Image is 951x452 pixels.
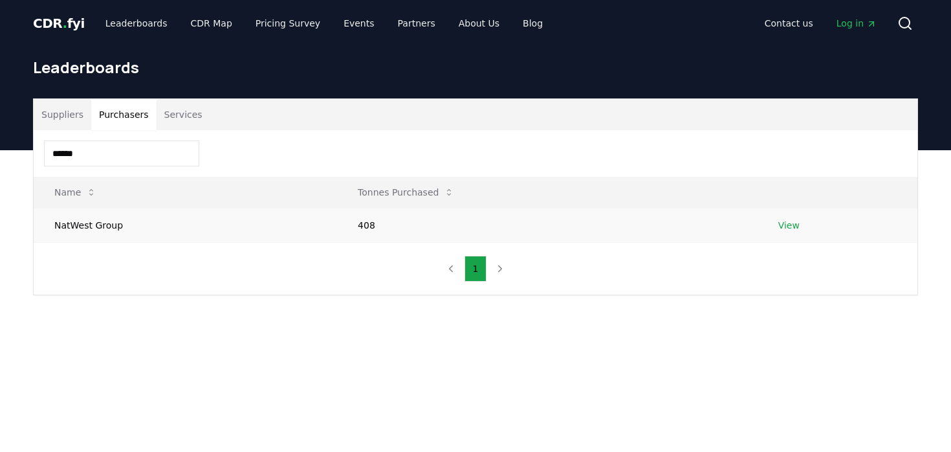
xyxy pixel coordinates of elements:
a: Contact us [754,12,824,35]
h1: Leaderboards [33,57,918,78]
nav: Main [754,12,887,35]
a: View [778,219,800,232]
a: CDR.fyi [33,14,85,32]
a: Partners [388,12,446,35]
button: Tonnes Purchased [347,179,465,205]
button: Suppliers [34,99,91,130]
a: CDR Map [180,12,243,35]
nav: Main [95,12,553,35]
button: Name [44,179,107,205]
button: Purchasers [91,99,157,130]
a: About Us [448,12,510,35]
a: Blog [512,12,553,35]
a: Leaderboards [95,12,178,35]
td: NatWest Group [34,208,337,242]
button: 1 [465,256,487,282]
a: Log in [826,12,887,35]
button: Services [157,99,210,130]
span: Log in [836,17,877,30]
a: Pricing Survey [245,12,331,35]
span: . [63,16,67,31]
span: CDR fyi [33,16,85,31]
td: 408 [337,208,758,242]
a: Events [333,12,384,35]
